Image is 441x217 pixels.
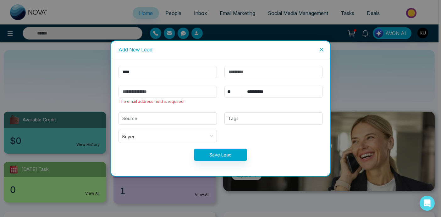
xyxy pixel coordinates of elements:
[319,47,324,52] span: close
[119,46,323,53] div: Add New Lead
[194,149,247,161] button: Save Lead
[420,196,435,211] div: Open Intercom Messenger
[122,132,213,140] span: Buyer
[313,41,330,58] button: Close
[119,99,185,104] span: The email address field is required.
